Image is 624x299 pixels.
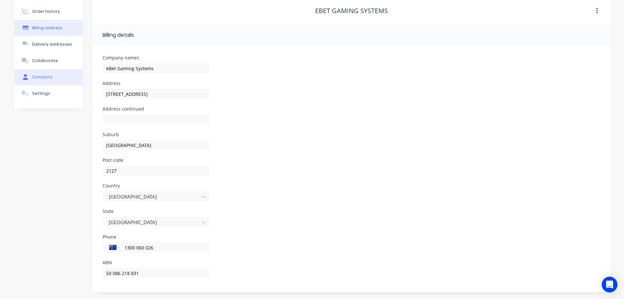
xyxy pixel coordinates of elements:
[14,53,83,69] button: Collaborate
[32,25,63,31] div: Billing address
[103,209,210,214] div: State
[14,20,83,36] button: Billing address
[103,55,210,60] div: Company names
[14,85,83,102] button: Settings
[103,235,210,239] div: Phone
[14,69,83,85] button: Contacts
[103,107,210,111] div: Address continued
[32,91,50,96] div: Settings
[103,260,210,265] div: ABN
[32,9,60,14] div: Order history
[103,183,210,188] div: Country
[14,3,83,20] button: Order history
[103,132,210,137] div: Suburb
[103,158,210,162] div: Post code
[14,36,83,53] button: Delivery addresses
[103,31,134,39] div: Billing details
[32,58,58,64] div: Collaborate
[602,277,617,292] div: Open Intercom Messenger
[315,7,388,15] div: eBet Gaming Systems
[32,74,52,80] div: Contacts
[103,81,210,86] div: Address
[32,41,72,47] div: Delivery addresses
